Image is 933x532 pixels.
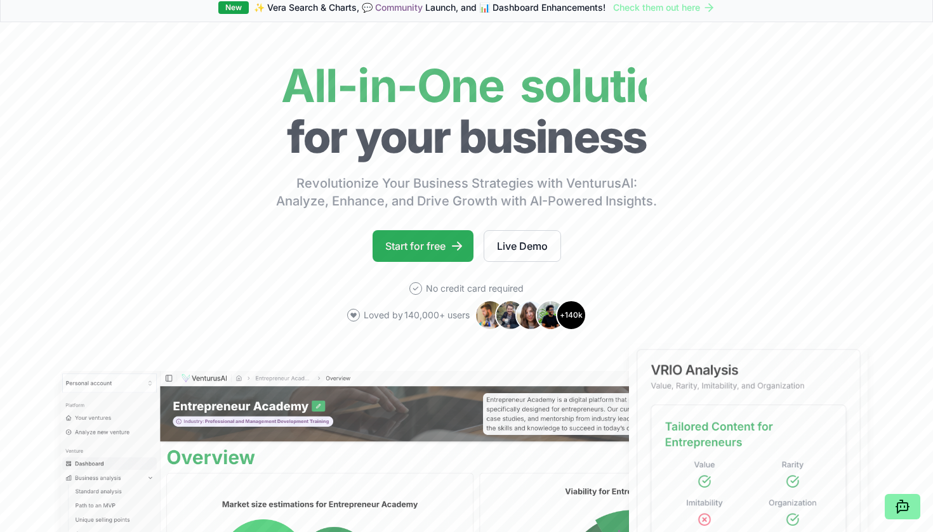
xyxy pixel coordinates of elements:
[475,300,505,330] img: Avatar 1
[515,300,546,330] img: Avatar 3
[484,230,561,262] a: Live Demo
[495,300,526,330] img: Avatar 2
[254,1,605,14] span: ✨ Vera Search & Charts, 💬 Launch, and 📊 Dashboard Enhancements!
[218,1,249,14] div: New
[375,2,423,13] a: Community
[373,230,473,262] a: Start for free
[613,1,715,14] a: Check them out here
[536,300,566,330] img: Avatar 4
